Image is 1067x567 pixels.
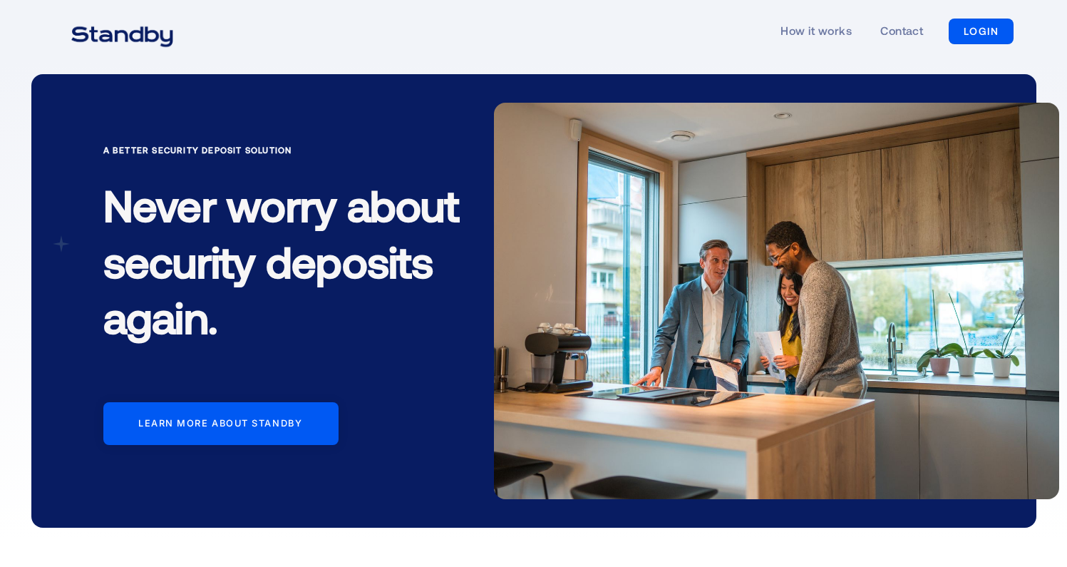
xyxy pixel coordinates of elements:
div: A Better Security Deposit Solution [103,143,471,157]
a: LOGIN [949,19,1014,44]
div: Learn more about standby [138,418,302,429]
a: home [53,17,191,46]
a: Learn more about standby [103,402,339,445]
h1: Never worry about security deposits again. [103,165,471,367]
